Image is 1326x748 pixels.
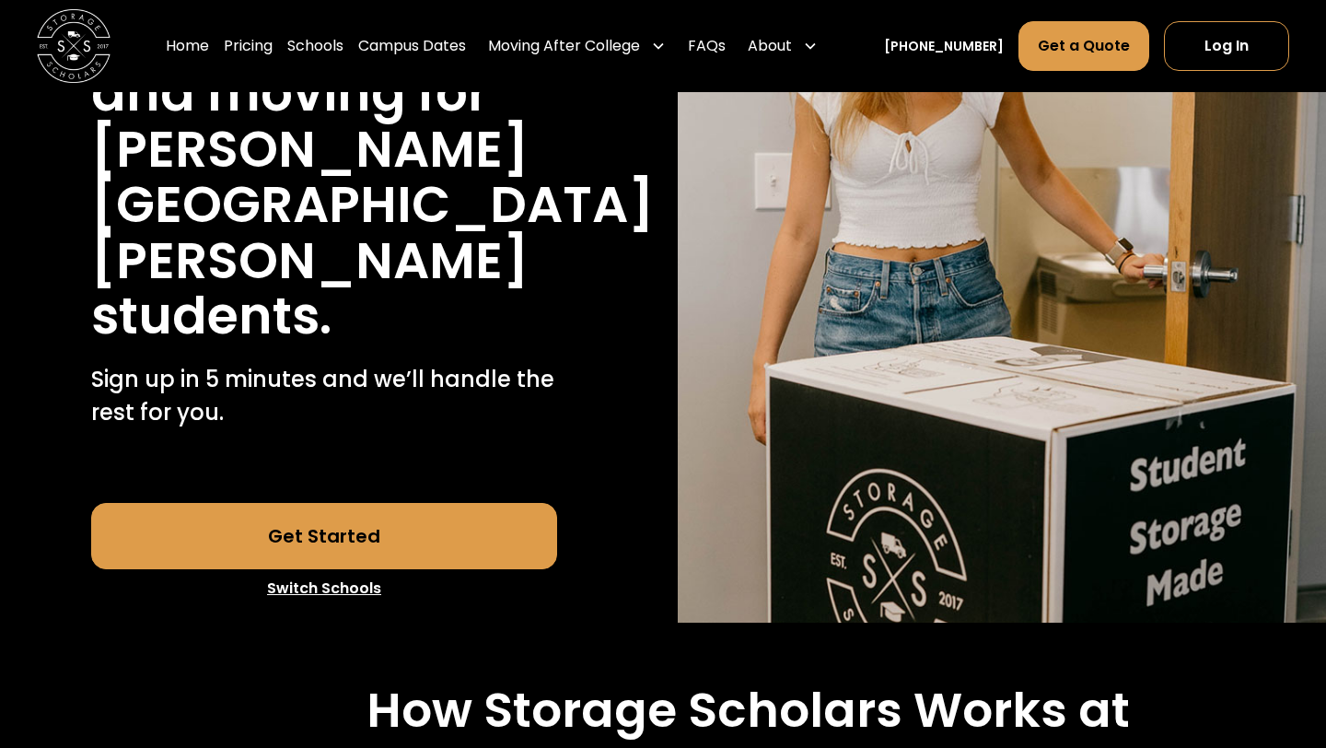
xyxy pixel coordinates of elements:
[91,288,331,345] h1: students.
[481,20,673,72] div: Moving After College
[1164,21,1289,71] a: Log In
[358,20,466,72] a: Campus Dates
[37,9,110,83] img: Storage Scholars main logo
[224,20,273,72] a: Pricing
[748,35,792,57] div: About
[884,37,1004,56] a: [PHONE_NUMBER]
[488,35,640,57] div: Moving After College
[1018,21,1149,71] a: Get a Quote
[37,9,110,83] a: home
[688,20,726,72] a: FAQs
[91,503,558,569] a: Get Started
[740,20,825,72] div: About
[366,682,1130,739] h2: How Storage Scholars Works at
[91,569,558,608] a: Switch Schools
[166,20,209,72] a: Home
[91,122,654,289] h1: [PERSON_NAME][GEOGRAPHIC_DATA][PERSON_NAME]
[91,363,558,429] p: Sign up in 5 minutes and we’ll handle the rest for you.
[287,20,343,72] a: Schools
